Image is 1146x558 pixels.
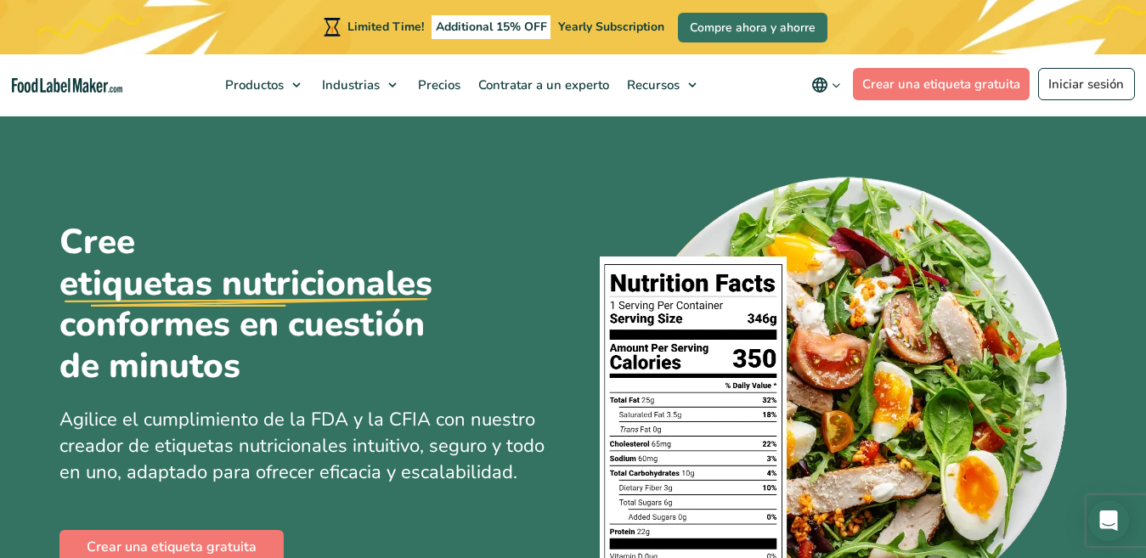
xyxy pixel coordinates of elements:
[313,54,405,116] a: Industrias
[678,13,827,42] a: Compre ahora y ahorre
[59,222,467,386] h1: Cree conformes en cuestión de minutos
[432,15,551,39] span: Additional 15% OFF
[217,54,309,116] a: Productos
[59,263,432,305] u: etiquetas nutricionales
[1038,68,1135,100] a: Iniciar sesión
[622,76,681,93] span: Recursos
[220,76,285,93] span: Productos
[413,76,462,93] span: Precios
[470,54,614,116] a: Contratar a un experto
[317,76,381,93] span: Industrias
[853,68,1030,100] a: Crear una etiqueta gratuita
[347,19,424,35] span: Limited Time!
[618,54,705,116] a: Recursos
[473,76,611,93] span: Contratar a un experto
[558,19,664,35] span: Yearly Subscription
[1088,500,1129,541] div: Open Intercom Messenger
[59,407,545,485] span: Agilice el cumplimiento de la FDA y la CFIA con nuestro creador de etiquetas nutricionales intuit...
[409,54,466,116] a: Precios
